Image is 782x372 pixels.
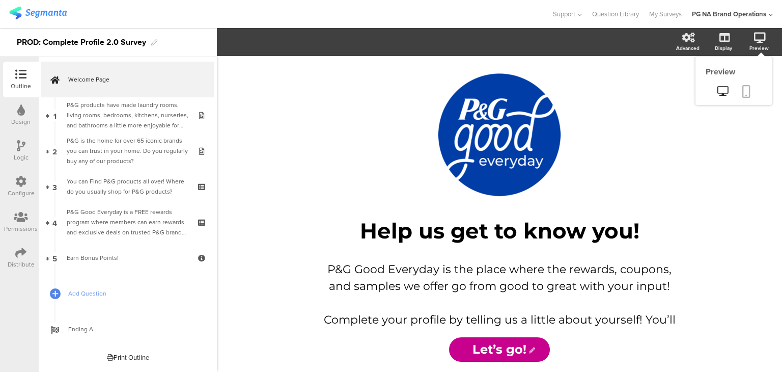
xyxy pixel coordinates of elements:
span: Add Question [68,288,199,299]
span: Ending A [68,324,199,334]
p: Help us get to know you! [311,218,688,244]
div: Configure [8,189,35,198]
div: P&G products have made laundry rooms, living rooms, bedrooms, kitchens, nurseries, and bathrooms ... [67,100,188,130]
div: Earn Bonus Points! [67,253,188,263]
a: 2 P&G is the home for over 65 iconic brands you can trust in your home. Do you regularly buy any ... [41,133,214,169]
p: Complete your profile by telling us a little about yourself! You’ll earn [321,311,678,362]
a: 3 You can Find P&G products all over! Where do you usually shop for P&G products? [41,169,214,204]
p: P&G Good Everyday is the place where the rewards, coupons, and samples we offer go from good to g... [321,261,678,295]
div: Advanced [676,44,700,52]
div: Logic [14,153,29,162]
div: Design [11,117,31,126]
div: Permissions [4,224,38,233]
div: Distribute [8,260,35,269]
div: P&G Good Everyday is a FREE rewards program where members can earn rewards and exclusive deals on... [67,207,188,237]
div: P&G is the home for over 65 iconic brands you can trust in your home. Do you regularly buy any of... [67,136,188,166]
div: You can Find P&G products all over! Where do you usually shop for P&G products? [67,176,188,197]
div: PG NA Brand Operations [692,9,766,19]
a: 1 P&G products have made laundry rooms, living rooms, bedrooms, kitchens, nurseries, and bathroom... [41,97,214,133]
a: 5 Earn Bonus Points! [41,240,214,276]
div: Outline [11,82,31,91]
div: Preview [695,66,772,77]
div: PROD: Complete Profile 2.0 Survey [17,34,146,50]
div: Preview [749,44,769,52]
span: Support [553,9,575,19]
span: 5 [52,252,57,263]
span: Welcome Page [68,74,199,85]
img: segmanta logo [9,7,67,19]
div: Print Outline [107,353,149,362]
span: 4 [52,217,57,228]
span: 3 [52,181,57,192]
div: Display [715,44,732,52]
input: Start [449,337,549,362]
a: Welcome Page [41,62,214,97]
span: 2 [52,145,57,156]
a: 4 P&G Good Everyday is a FREE rewards program where members can earn rewards and exclusive deals ... [41,204,214,240]
span: 1 [53,110,57,121]
a: Ending A [41,311,214,347]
